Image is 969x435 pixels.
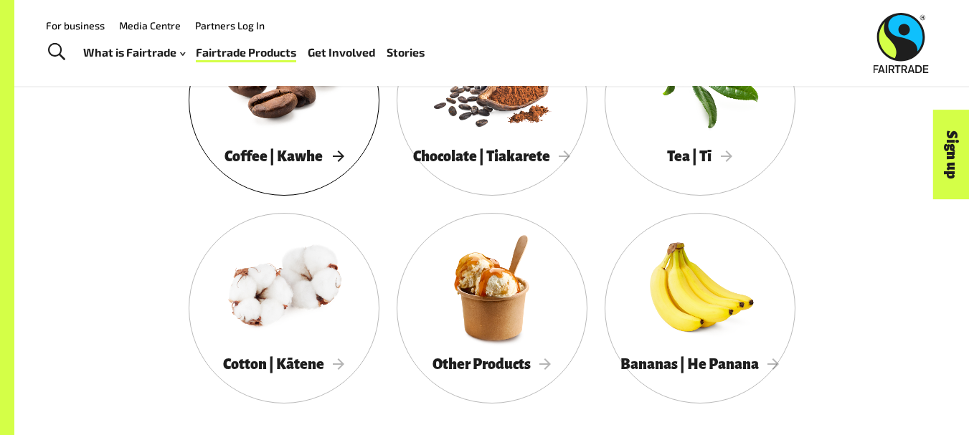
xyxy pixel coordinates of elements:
a: Partners Log In [195,19,265,32]
span: Tea | Tī [667,148,732,164]
a: Fairtrade Products [196,42,296,63]
a: Stories [387,42,425,63]
span: Other Products [432,356,552,372]
a: Bananas | He Panana [605,213,795,403]
a: What is Fairtrade [83,42,185,63]
a: Cotton | Kātene [189,213,379,403]
a: Get Involved [308,42,375,63]
a: Coffee | Kawhe [189,5,379,196]
a: Other Products [397,213,587,403]
span: Bananas | He Panana [620,356,780,372]
a: Chocolate | Tiakarete [397,5,587,196]
a: Tea | Tī [605,5,795,196]
span: Coffee | Kawhe [224,148,344,164]
span: Chocolate | Tiakarete [413,148,571,164]
img: Fairtrade Australia New Zealand logo [874,13,929,73]
a: For business [46,19,105,32]
a: Media Centre [119,19,181,32]
span: Cotton | Kātene [223,356,345,372]
a: Toggle Search [39,34,74,70]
